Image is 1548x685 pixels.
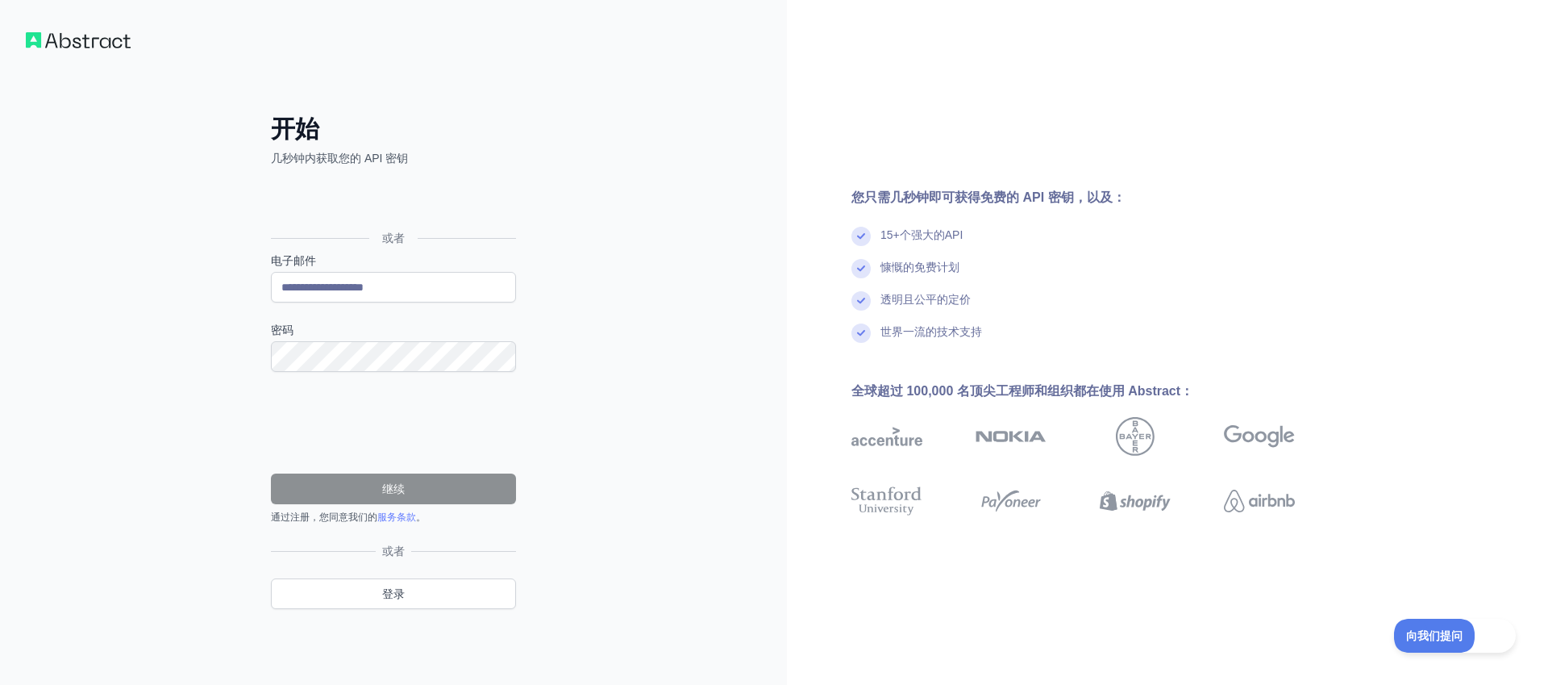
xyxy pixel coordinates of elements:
[1224,483,1295,519] img: 爱彼迎
[851,190,1126,204] font: 您只需几秒钟即可获得免费的 API 密钥，以及：
[976,417,1047,456] img: 诺基亚
[271,115,319,142] font: 开始
[382,587,405,600] font: 登录
[271,578,516,609] a: 登录
[263,184,521,219] iframe: 使用 Google 按钮登录
[271,324,293,336] font: 密码
[377,512,416,523] a: 服务条款
[271,474,516,504] button: 继续
[1394,619,1516,653] iframe: 切换客户支持
[382,482,405,495] font: 继续
[271,152,408,165] font: 几秒钟内获取您的 API 密钥
[271,391,516,454] iframe: 验证码
[880,293,971,306] font: 透明且公平的定价
[1100,483,1171,519] img: Shopify
[880,261,959,274] font: 慷慨的免费计划
[851,483,922,519] img: 斯坦福大学
[1224,417,1295,456] img: 谷歌
[26,32,131,48] img: 工作流程
[851,417,922,456] img: 埃森哲
[271,254,316,267] font: 电子邮件
[382,545,405,558] font: 或者
[976,483,1047,519] img: 派安盈
[271,512,377,523] font: 通过注册，您同意我们的
[851,259,871,278] img: 复选标记
[880,325,982,338] font: 世界一流的技术支持
[416,512,426,523] font: 。
[1116,417,1155,456] img: 拜耳
[851,291,871,311] img: 复选标记
[382,232,405,244] font: 或者
[851,384,1193,398] font: 全球超过 100,000 名顶尖工程师和组织都在使用 Abstract：
[851,227,871,246] img: 复选标记
[880,228,963,241] font: 15+个强大的API
[851,324,871,343] img: 复选标记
